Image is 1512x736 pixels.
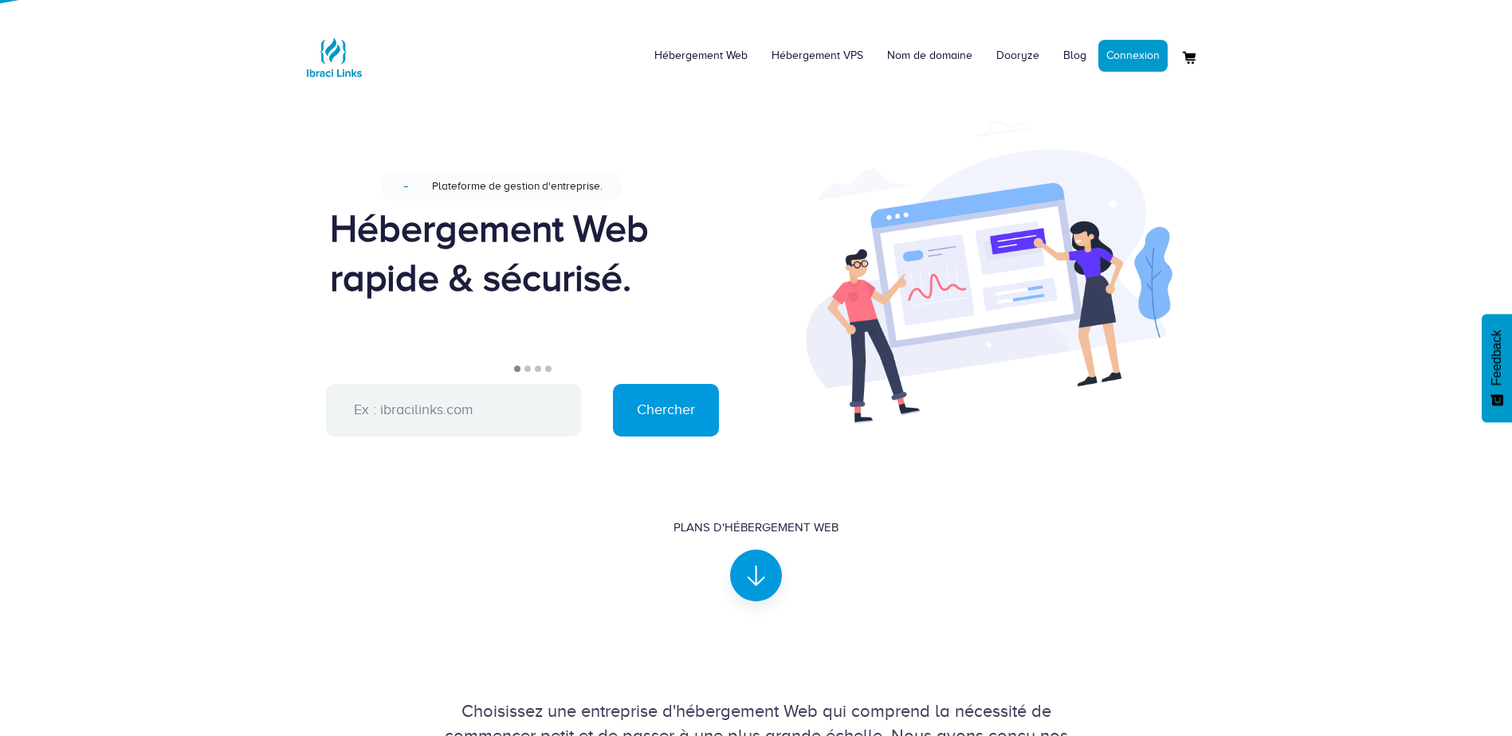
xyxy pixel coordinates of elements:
a: Hébergement VPS [760,32,875,80]
a: Connexion [1098,40,1168,72]
iframe: Drift Widget Chat Controller [1432,656,1493,717]
a: NouveauPlateforme de gestion d'entreprise. [380,169,681,204]
a: Logo Ibraci Links [302,12,366,89]
a: Dooryze [984,32,1051,80]
a: Nom de domaine [875,32,984,80]
a: Blog [1051,32,1098,80]
img: Logo Ibraci Links [302,25,366,89]
a: Hébergement Web [642,32,760,80]
span: Feedback [1490,330,1504,386]
span: Plateforme de gestion d'entreprise. [431,180,602,192]
span: Nouveau [403,186,407,187]
input: Chercher [613,384,719,437]
div: Plans d'hébergement Web [674,519,838,536]
div: Hébergement Web rapide & sécurisé. [330,204,732,303]
input: Ex : ibracilinks.com [326,384,581,437]
a: Plans d'hébergement Web [674,519,838,588]
button: Feedback - Afficher l’enquête [1482,314,1512,422]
